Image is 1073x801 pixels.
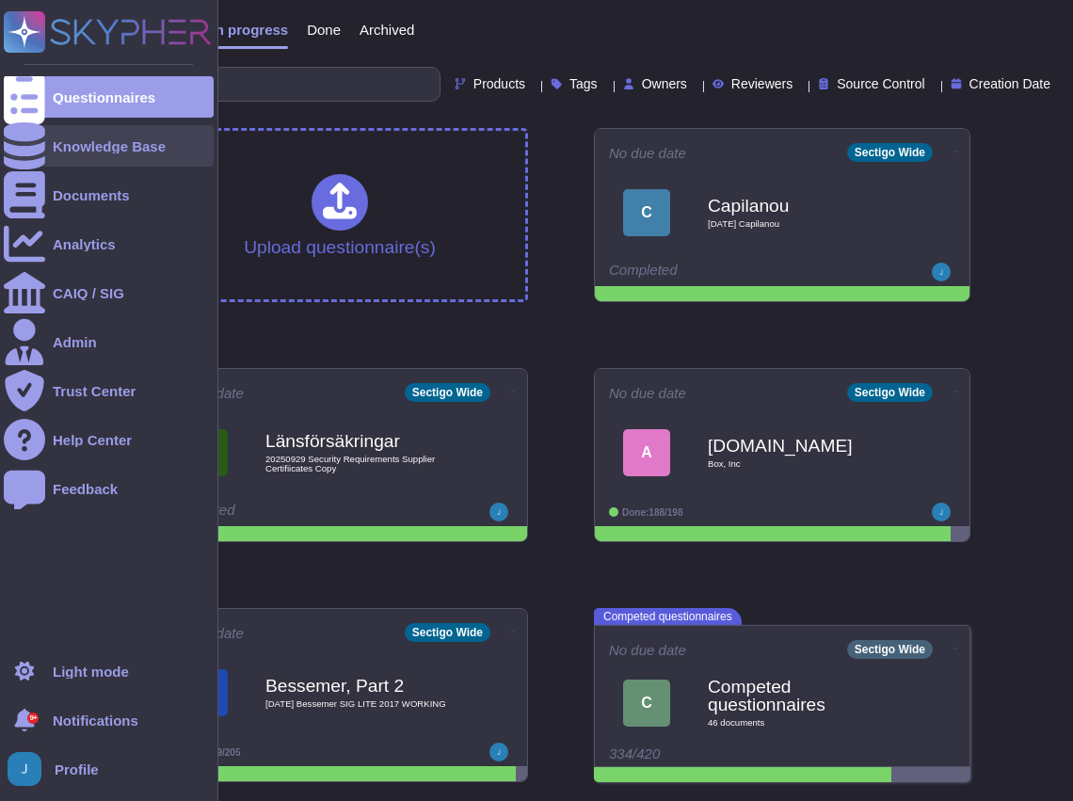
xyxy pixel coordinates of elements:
[847,640,933,659] div: Sectigo Wide
[609,643,686,657] span: No due date
[609,386,686,400] span: No due date
[708,459,896,469] span: Box, Inc
[53,713,138,728] span: Notifications
[708,437,896,455] b: [DOMAIN_NAME]
[265,432,454,450] b: Länsförsäkringar
[211,23,288,37] span: In progress
[53,482,118,496] div: Feedback
[731,77,793,90] span: Reviewers
[708,197,896,215] b: Capilanou
[622,507,683,518] span: Done: 188/198
[623,680,670,727] div: C
[932,503,951,521] img: user
[4,468,214,509] a: Feedback
[405,623,490,642] div: Sectigo Wide
[4,174,214,216] a: Documents
[55,762,99,777] span: Profile
[969,77,1050,90] span: Creation Date
[167,503,397,521] div: Completed
[74,68,440,101] input: Search by keywords
[609,745,660,761] span: 334/420
[932,263,951,281] img: user
[642,77,687,90] span: Owners
[53,384,136,398] div: Trust Center
[265,699,454,709] span: [DATE] Bessemer SIG LITE 2017 WORKING
[53,433,132,447] div: Help Center
[623,189,670,236] div: C
[489,503,508,521] img: user
[53,90,155,104] div: Questionnaires
[360,23,414,37] span: Archived
[4,272,214,313] a: CAIQ / SIG
[53,335,97,349] div: Admin
[708,219,896,229] span: [DATE] Capilanou
[53,286,124,300] div: CAIQ / SIG
[53,665,129,679] div: Light mode
[837,77,924,90] span: Source Control
[307,23,341,37] span: Done
[489,743,508,761] img: user
[708,718,896,728] span: 46 document s
[609,146,686,160] span: No due date
[265,455,454,473] span: 20250929 Security Requirements Supplier Certifiicates Copy
[27,713,39,724] div: 9+
[180,747,241,758] span: Done: 199/205
[569,77,598,90] span: Tags
[473,77,525,90] span: Products
[623,429,670,476] div: A
[8,752,41,786] img: user
[4,76,214,118] a: Questionnaires
[53,237,116,251] div: Analytics
[4,419,214,460] a: Help Center
[847,143,933,162] div: Sectigo Wide
[4,321,214,362] a: Admin
[4,748,55,790] button: user
[4,125,214,167] a: Knowledge Base
[4,370,214,411] a: Trust Center
[594,608,742,625] span: Competed questionnaires
[265,677,454,695] b: Bessemer, Part 2
[609,263,840,281] div: Completed
[4,223,214,264] a: Analytics
[244,174,436,256] div: Upload questionnaire(s)
[53,139,166,153] div: Knowledge Base
[53,188,130,202] div: Documents
[405,383,490,402] div: Sectigo Wide
[708,678,896,713] b: Competed questionnaires
[847,383,933,402] div: Sectigo Wide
